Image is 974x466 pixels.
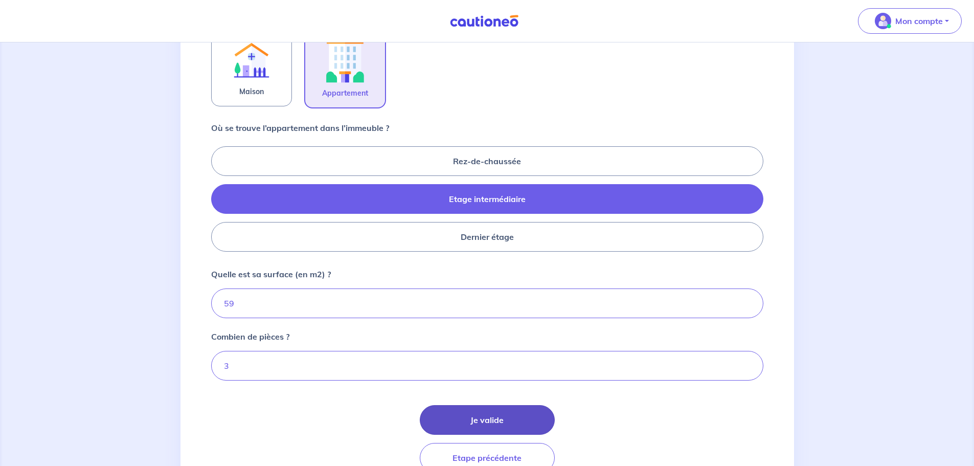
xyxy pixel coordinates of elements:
[858,8,962,34] button: illu_account_valid_menu.svgMon compte
[322,87,368,99] span: Appartement
[211,268,331,280] p: Quelle est sa surface (en m2) ?
[446,15,523,28] img: Cautioneo
[875,13,891,29] img: illu_account_valid_menu.svg
[211,330,289,343] p: Combien de pièces ?
[318,30,373,87] img: illu_apartment.svg
[895,15,943,27] p: Mon compte
[420,405,555,435] button: Je valide
[211,351,763,381] input: Ex: 1
[211,122,389,134] p: Où se trouve l’appartement dans l’immeuble ?
[211,184,763,214] label: Etage intermédiaire
[211,222,763,252] label: Dernier étage
[224,30,279,85] img: illu_rent.svg
[211,146,763,176] label: Rez-de-chaussée
[239,85,264,98] span: Maison
[211,289,763,318] input: Ex : 67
